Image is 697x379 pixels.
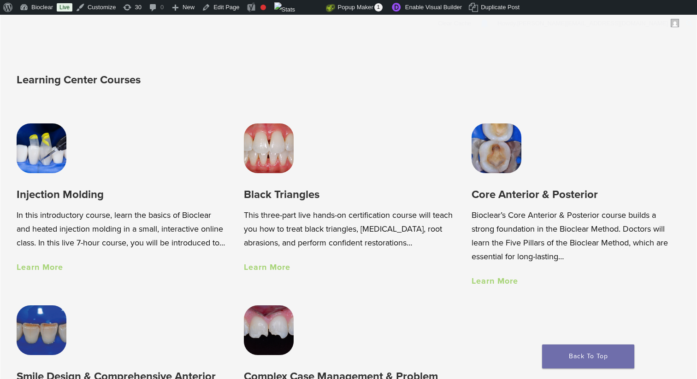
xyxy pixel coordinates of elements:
h2: Learning Center Courses [17,69,351,91]
p: This three-part live hands-on certification course will teach you how to treat black triangles, [... [244,208,453,250]
a: Learn More [244,262,290,272]
a: Learn More [17,262,63,272]
p: In this introductory course, learn the basics of Bioclear and heated injection molding in a small... [17,208,225,250]
h3: Core Anterior & Posterior [472,187,680,202]
h3: Injection Molding [17,187,225,202]
a: Back To Top [542,344,634,368]
span: 1 [374,3,383,12]
a: Clear Cache [435,16,475,31]
img: Views over 48 hours. Click for more Jetpack Stats. [274,2,326,13]
span: [PERSON_NAME][EMAIL_ADDRESS][DOMAIN_NAME] [517,20,668,27]
h3: Black Triangles [244,187,453,202]
a: Live [57,3,72,12]
a: Howdy, [494,16,683,31]
div: Focus keyphrase not set [260,5,266,10]
a: Learn More [472,276,518,286]
p: Bioclear’s Core Anterior & Posterior course builds a strong foundation in the Bioclear Method. Do... [472,208,680,263]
